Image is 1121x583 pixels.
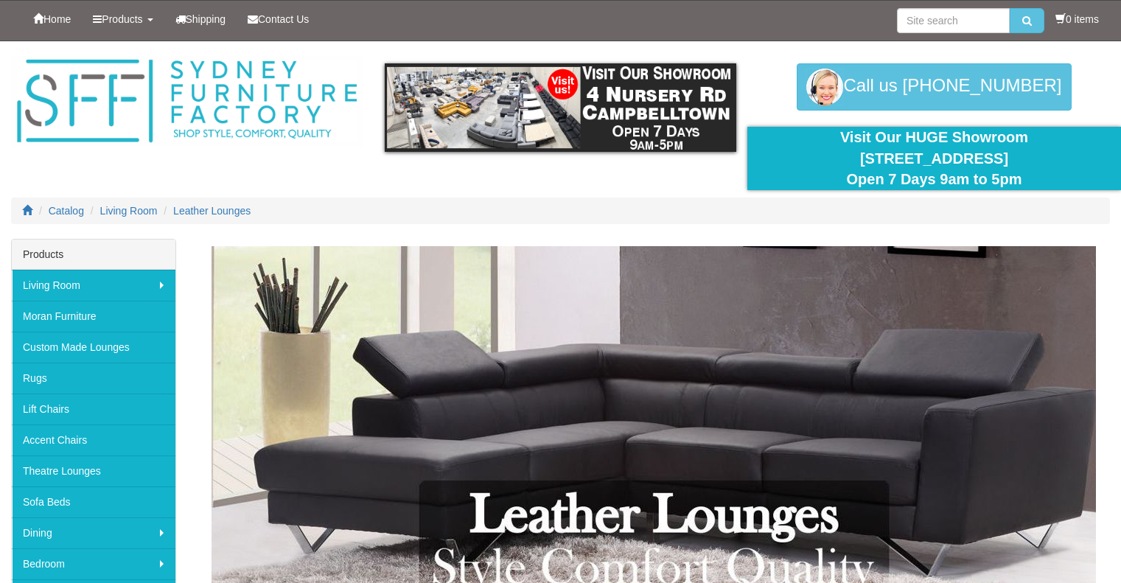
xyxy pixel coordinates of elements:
[12,240,175,270] div: Products
[12,517,175,548] a: Dining
[43,13,71,25] span: Home
[49,205,84,217] a: Catalog
[173,205,251,217] a: Leather Lounges
[897,8,1010,33] input: Site search
[11,56,363,147] img: Sydney Furniture Factory
[237,1,320,38] a: Contact Us
[100,205,158,217] a: Living Room
[258,13,309,25] span: Contact Us
[82,1,164,38] a: Products
[12,486,175,517] a: Sofa Beds
[385,63,736,152] img: showroom.gif
[12,301,175,332] a: Moran Furniture
[12,548,175,579] a: Bedroom
[102,13,142,25] span: Products
[12,332,175,363] a: Custom Made Lounges
[12,363,175,394] a: Rugs
[1055,12,1099,27] li: 0 items
[12,425,175,455] a: Accent Chairs
[758,127,1110,190] div: Visit Our HUGE Showroom [STREET_ADDRESS] Open 7 Days 9am to 5pm
[22,1,82,38] a: Home
[12,455,175,486] a: Theatre Lounges
[12,394,175,425] a: Lift Chairs
[164,1,237,38] a: Shipping
[186,13,226,25] span: Shipping
[12,270,175,301] a: Living Room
